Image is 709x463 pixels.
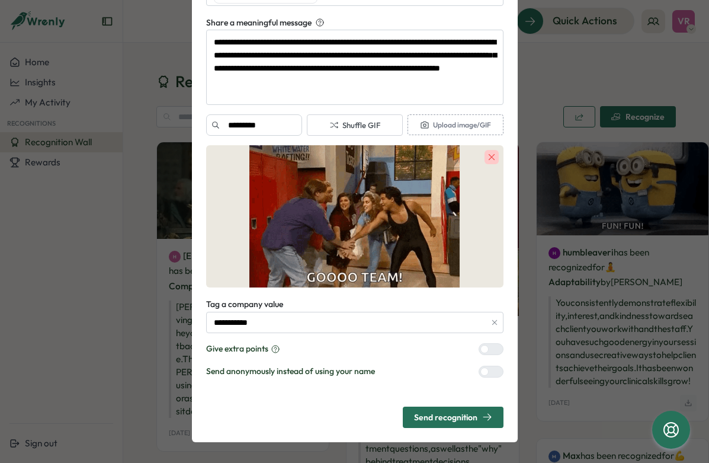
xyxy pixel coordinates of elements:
button: Send recognition [403,407,503,428]
div: Send recognition [414,412,492,422]
span: Shuffle GIF [329,120,380,131]
p: Give extra points [206,343,268,356]
img: gif [206,145,503,288]
span: Share a meaningful message [206,17,312,30]
label: Tag a company value [206,298,283,311]
button: Shuffle GIF [307,114,403,136]
p: Send anonymously instead of using your name [206,365,375,378]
